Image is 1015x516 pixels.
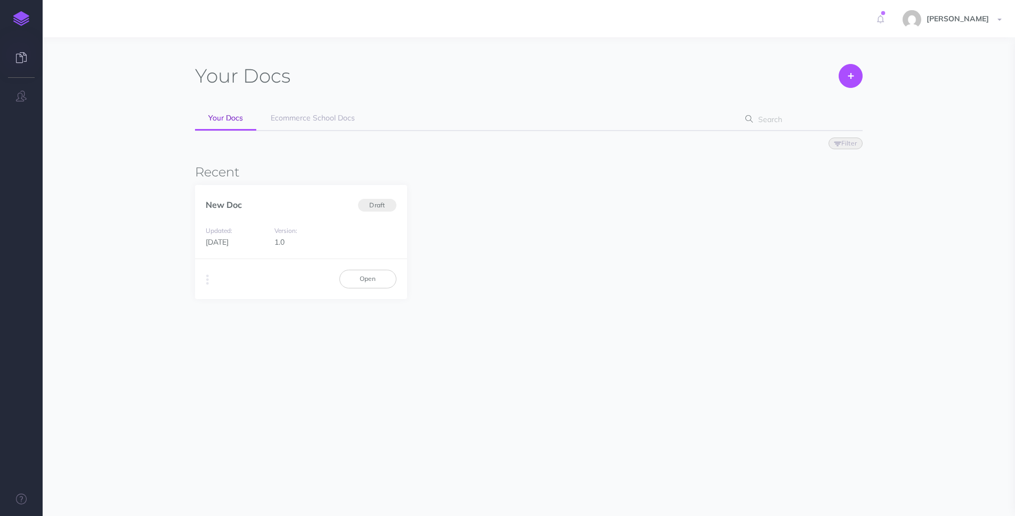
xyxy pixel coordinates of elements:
small: Updated: [206,227,232,235]
a: Open [339,270,396,288]
a: Ecommerce School Docs [257,107,368,130]
span: Your Docs [208,113,243,123]
a: Your Docs [195,107,256,131]
span: [DATE] [206,237,229,247]
input: Search [755,110,846,129]
h3: Recent [195,165,863,179]
i: More actions [206,272,209,287]
img: b1eb4d8dcdfd9a3639e0a52054f32c10.jpg [903,10,921,29]
a: New Doc [206,199,242,210]
img: logo-mark.svg [13,11,29,26]
span: Ecommerce School Docs [271,113,355,123]
span: 1.0 [274,237,285,247]
h1: Docs [195,64,290,88]
span: Your [195,64,238,87]
small: Version: [274,227,297,235]
button: Filter [829,138,863,149]
span: [PERSON_NAME] [921,14,994,23]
